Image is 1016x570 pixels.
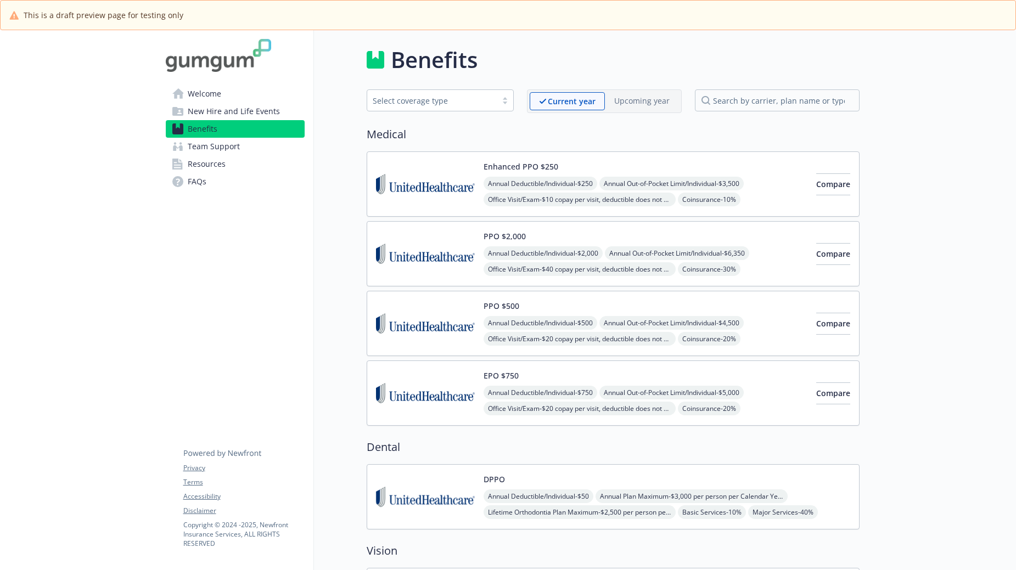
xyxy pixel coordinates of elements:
[391,43,478,76] h1: Benefits
[376,161,475,207] img: United Healthcare Insurance Company carrier logo
[484,332,676,346] span: Office Visit/Exam - $20 copay per visit, deductible does not apply
[548,95,596,107] p: Current year
[183,477,304,487] a: Terms
[24,9,183,21] span: This is a draft preview page for testing only
[599,316,744,330] span: Annual Out-of-Pocket Limit/Individual - $4,500
[376,230,475,277] img: United Healthcare Insurance Company carrier logo
[188,138,240,155] span: Team Support
[816,388,850,398] span: Compare
[166,173,305,190] a: FAQs
[614,95,670,106] p: Upcoming year
[188,155,226,173] span: Resources
[188,103,280,120] span: New Hire and Life Events
[596,489,788,503] span: Annual Plan Maximum - $3,000 per person per Calendar Year
[484,300,519,312] button: PPO $500
[166,120,305,138] a: Benefits
[484,230,526,242] button: PPO $2,000
[484,316,597,330] span: Annual Deductible/Individual - $500
[678,505,746,519] span: Basic Services - 10%
[599,177,744,190] span: Annual Out-of-Pocket Limit/Individual - $3,500
[605,246,749,260] span: Annual Out-of-Pocket Limit/Individual - $6,350
[816,382,850,404] button: Compare
[188,85,221,103] span: Welcome
[166,155,305,173] a: Resources
[367,126,860,143] h2: Medical
[484,370,519,381] button: EPO $750
[166,138,305,155] a: Team Support
[367,439,860,455] h2: Dental
[166,103,305,120] a: New Hire and Life Events
[376,300,475,347] img: United Healthcare Insurance Company carrier logo
[816,243,850,265] button: Compare
[484,386,597,399] span: Annual Deductible/Individual - $750
[599,386,744,399] span: Annual Out-of-Pocket Limit/Individual - $5,000
[373,95,491,106] div: Select coverage type
[605,92,679,110] span: Upcoming year
[484,193,676,206] span: Office Visit/Exam - $10 copay per visit, deductible does not apply
[816,173,850,195] button: Compare
[166,85,305,103] a: Welcome
[188,173,206,190] span: FAQs
[748,505,818,519] span: Major Services - 40%
[678,402,740,415] span: Coinsurance - 20%
[183,463,304,473] a: Privacy
[183,520,304,548] p: Copyright © 2024 - 2025 , Newfront Insurance Services, ALL RIGHTS RESERVED
[183,492,304,501] a: Accessibility
[816,249,850,259] span: Compare
[484,402,676,415] span: Office Visit/Exam - $20 copay per visit, deductible does not apply
[188,120,217,138] span: Benefits
[484,262,676,276] span: Office Visit/Exam - $40 copay per visit, deductible does not apply
[484,505,676,519] span: Lifetime Orthodontia Plan Maximum - $2,500 per person per Lifetime
[484,161,558,172] button: Enhanced PPO $250
[816,313,850,335] button: Compare
[484,246,603,260] span: Annual Deductible/Individual - $2,000
[183,506,304,516] a: Disclaimer
[678,332,740,346] span: Coinsurance - 20%
[816,179,850,189] span: Compare
[695,89,860,111] input: search by carrier, plan name or type
[376,370,475,416] img: United Healthcare Insurance Company carrier logo
[376,473,475,520] img: United Healthcare Insurance Company carrier logo
[678,262,740,276] span: Coinsurance - 30%
[484,473,505,485] button: DPPO
[678,193,740,206] span: Coinsurance - 10%
[367,543,860,559] h2: Vision
[484,177,597,190] span: Annual Deductible/Individual - $250
[484,489,593,503] span: Annual Deductible/Individual - $50
[816,318,850,329] span: Compare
